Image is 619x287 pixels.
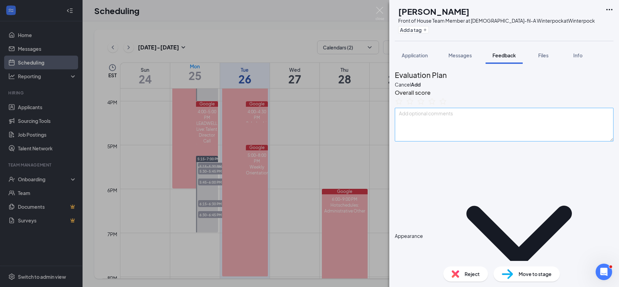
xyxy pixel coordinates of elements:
svg: Ellipses [605,5,613,14]
h2: Evaluation Plan [395,69,613,81]
span: Info [573,52,583,58]
svg: StarBorder [417,97,425,105]
button: Cancel [395,81,411,88]
button: PlusAdd a tag [398,26,429,33]
svg: StarBorder [406,97,414,105]
span: Move to stage [519,270,552,278]
h1: [PERSON_NAME] [398,5,469,17]
div: Front of House Team Member at [DEMOGRAPHIC_DATA]-fil-A Winterpock at Winterpock [398,17,595,24]
iframe: Intercom live chat [596,264,612,280]
span: Feedback [492,52,516,58]
svg: StarBorder [428,97,436,105]
svg: StarBorder [395,97,403,105]
button: Add [411,81,421,88]
span: Application [402,52,428,58]
svg: StarBorder [439,97,447,105]
div: Appearance [395,232,423,240]
span: Messages [448,52,472,58]
span: Reject [465,270,480,278]
svg: Plus [423,28,427,32]
h3: Overall score [395,88,613,97]
span: Files [538,52,549,58]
